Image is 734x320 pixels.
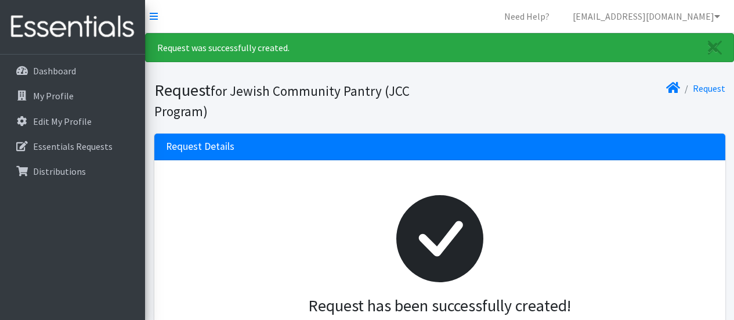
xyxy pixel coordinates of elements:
[33,65,76,77] p: Dashboard
[33,141,113,152] p: Essentials Requests
[5,135,140,158] a: Essentials Requests
[33,166,86,177] p: Distributions
[5,84,140,107] a: My Profile
[696,34,733,62] a: Close
[5,8,140,46] img: HumanEssentials
[5,59,140,82] a: Dashboard
[563,5,729,28] a: [EMAIL_ADDRESS][DOMAIN_NAME]
[33,116,92,127] p: Edit My Profile
[5,110,140,133] a: Edit My Profile
[693,82,725,94] a: Request
[154,82,410,120] small: for Jewish Community Pantry (JCC Program)
[154,80,436,120] h1: Request
[175,296,704,316] h3: Request has been successfully created!
[166,141,234,153] h3: Request Details
[495,5,559,28] a: Need Help?
[33,90,74,102] p: My Profile
[145,33,734,62] div: Request was successfully created.
[5,160,140,183] a: Distributions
